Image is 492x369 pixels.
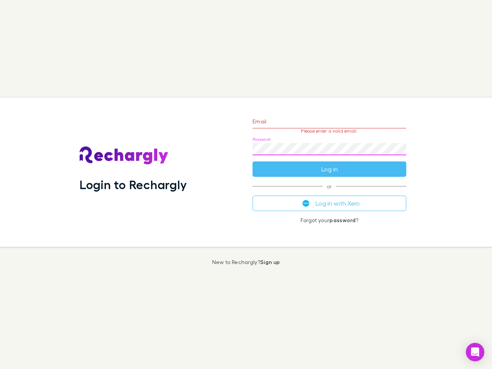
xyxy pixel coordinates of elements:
[466,343,484,361] div: Open Intercom Messenger
[253,186,406,186] span: or
[80,146,169,165] img: Rechargly's Logo
[80,177,187,192] h1: Login to Rechargly
[253,128,406,134] p: Please enter a valid email.
[253,161,406,177] button: Log in
[253,217,406,223] p: Forgot your ?
[212,259,280,265] p: New to Rechargly?
[253,136,271,142] label: Password
[329,217,356,223] a: password
[260,259,280,265] a: Sign up
[253,196,406,211] button: Log in with Xero
[303,200,309,207] img: Xero's logo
